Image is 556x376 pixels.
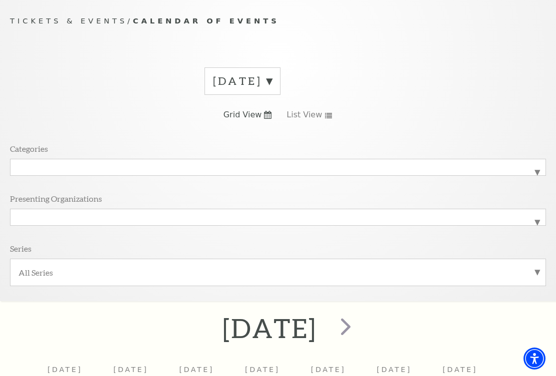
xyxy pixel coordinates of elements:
[245,366,280,374] span: [DATE]
[10,193,102,204] p: Presenting Organizations
[223,109,262,120] span: Grid View
[179,366,214,374] span: [DATE]
[311,366,346,374] span: [DATE]
[213,73,272,89] label: [DATE]
[377,366,412,374] span: [DATE]
[10,16,127,25] span: Tickets & Events
[523,348,545,370] div: Accessibility Menu
[10,243,31,254] p: Series
[442,366,477,374] span: [DATE]
[10,143,48,154] p: Categories
[113,366,148,374] span: [DATE]
[18,267,537,278] label: All Series
[326,311,363,346] button: next
[286,109,322,120] span: List View
[222,312,317,344] h2: [DATE]
[133,16,279,25] span: Calendar of Events
[10,15,546,27] p: /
